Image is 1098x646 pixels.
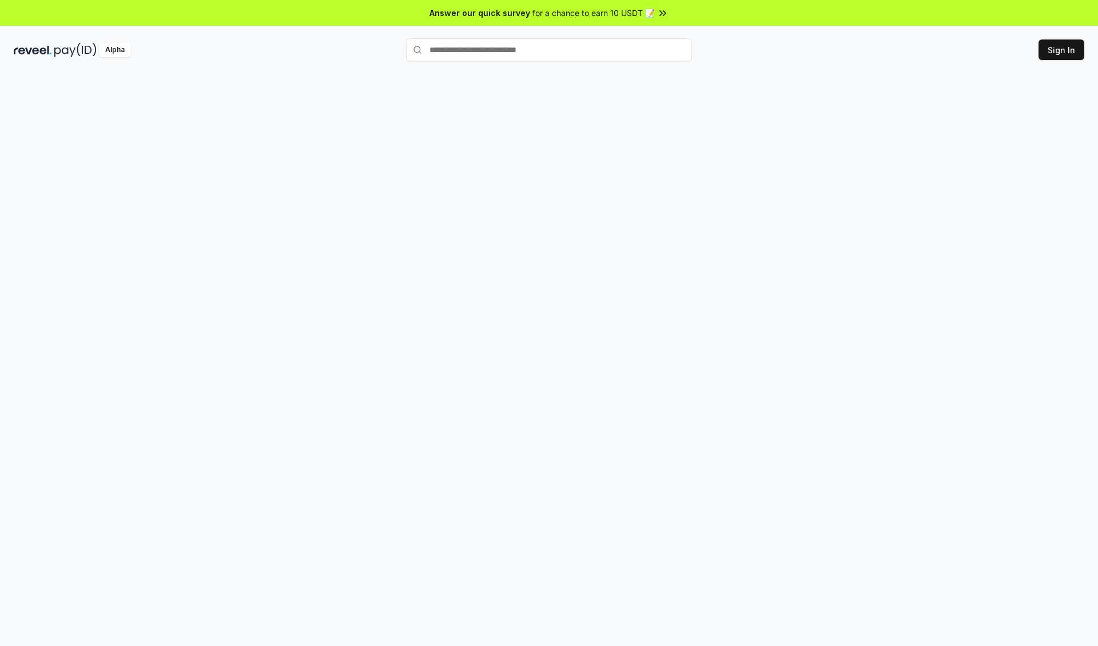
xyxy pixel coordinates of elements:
img: pay_id [54,43,97,57]
button: Sign In [1039,39,1084,60]
span: Answer our quick survey [429,7,530,19]
img: reveel_dark [14,43,52,57]
span: for a chance to earn 10 USDT 📝 [532,7,655,19]
div: Alpha [99,43,131,57]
